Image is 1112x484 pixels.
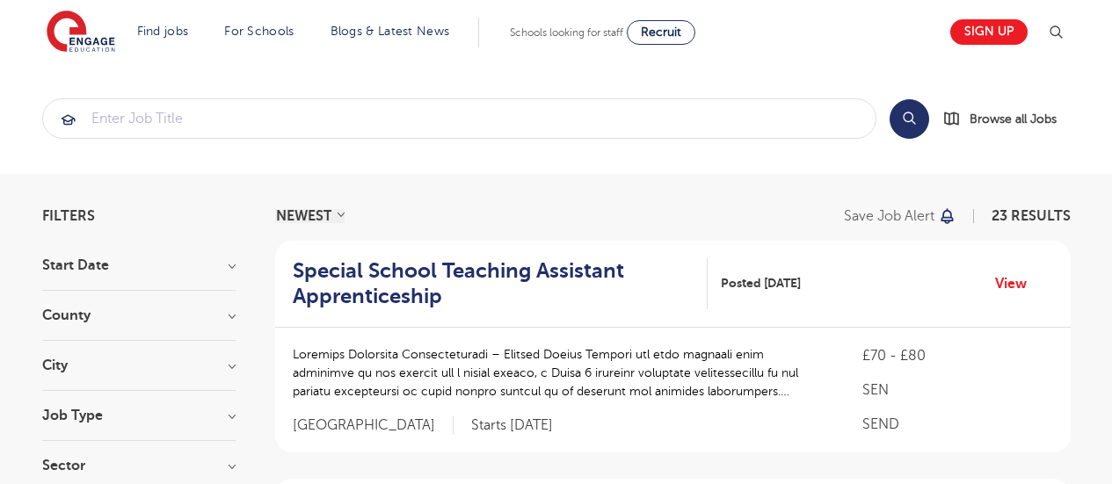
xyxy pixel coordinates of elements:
[943,109,1071,129] a: Browse all Jobs
[844,209,957,223] button: Save job alert
[42,308,236,322] h3: County
[331,25,450,38] a: Blogs & Latest News
[862,414,1052,435] p: SEND
[43,99,876,138] input: Submit
[42,459,236,473] h3: Sector
[42,408,236,423] h3: Job Type
[137,25,189,38] a: Find jobs
[721,274,801,293] span: Posted [DATE]
[42,358,236,372] h3: City
[890,99,929,139] button: Search
[47,11,115,54] img: Engage Education
[627,20,695,45] a: Recruit
[42,258,236,272] h3: Start Date
[293,416,454,435] span: [GEOGRAPHIC_DATA]
[641,25,681,39] span: Recruit
[844,209,934,223] p: Save job alert
[992,208,1071,224] span: 23 RESULTS
[970,109,1057,129] span: Browse all Jobs
[471,416,553,435] p: Starts [DATE]
[293,258,709,309] a: Special School Teaching Assistant Apprenticeship
[293,345,828,401] p: Loremips Dolorsita Consecteturadi – Elitsed Doeius Tempori utl etdo magnaali enim adminimve qu no...
[42,98,876,139] div: Submit
[862,379,1052,401] p: SEN
[42,209,95,223] span: Filters
[293,258,694,309] h2: Special School Teaching Assistant Apprenticeship
[224,25,294,38] a: For Schools
[510,26,623,39] span: Schools looking for staff
[950,19,1028,45] a: Sign up
[995,272,1040,295] a: View
[862,345,1052,366] p: £70 - £80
